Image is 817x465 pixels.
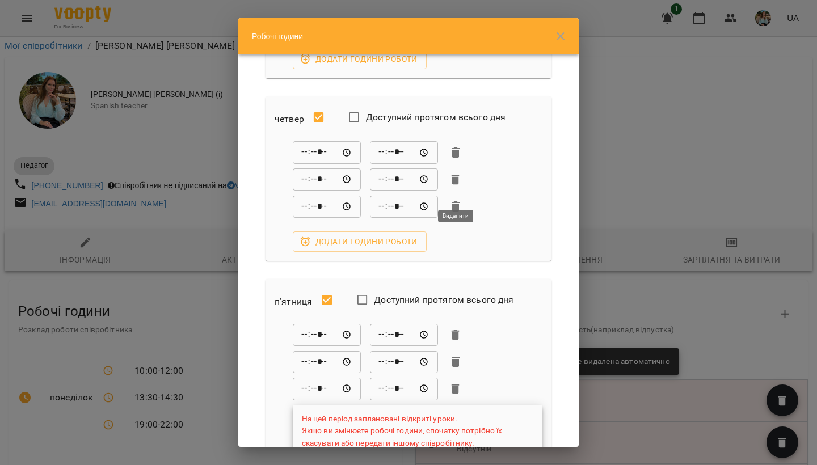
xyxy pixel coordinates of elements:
div: Робочі години [238,18,579,54]
button: Видалити [447,327,464,344]
div: До [370,350,438,373]
button: Видалити [447,381,464,398]
span: Доступний протягом всього дня [366,111,506,124]
h6: четвер [275,111,304,127]
span: Додати години роботи [302,235,418,248]
div: До [370,141,438,164]
div: Від [293,350,361,373]
button: Додати години роботи [293,231,427,252]
div: Від [293,324,361,346]
div: До [370,168,438,191]
span: На цей період заплановані відкриті уроки. Якщо ви змінюєте робочі години, спочатку потрібно їх ск... [302,414,502,447]
button: Додати години роботи [293,49,427,69]
span: Доступний протягом всього дня [374,293,513,307]
button: Видалити [447,144,464,161]
div: Від [293,141,361,164]
div: До [370,195,438,218]
div: До [370,378,438,400]
div: Від [293,378,361,400]
button: Видалити [447,353,464,370]
h6: п’ятниця [275,294,312,310]
div: До [370,324,438,346]
span: Додати години роботи [302,52,418,66]
div: Від [293,168,361,191]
